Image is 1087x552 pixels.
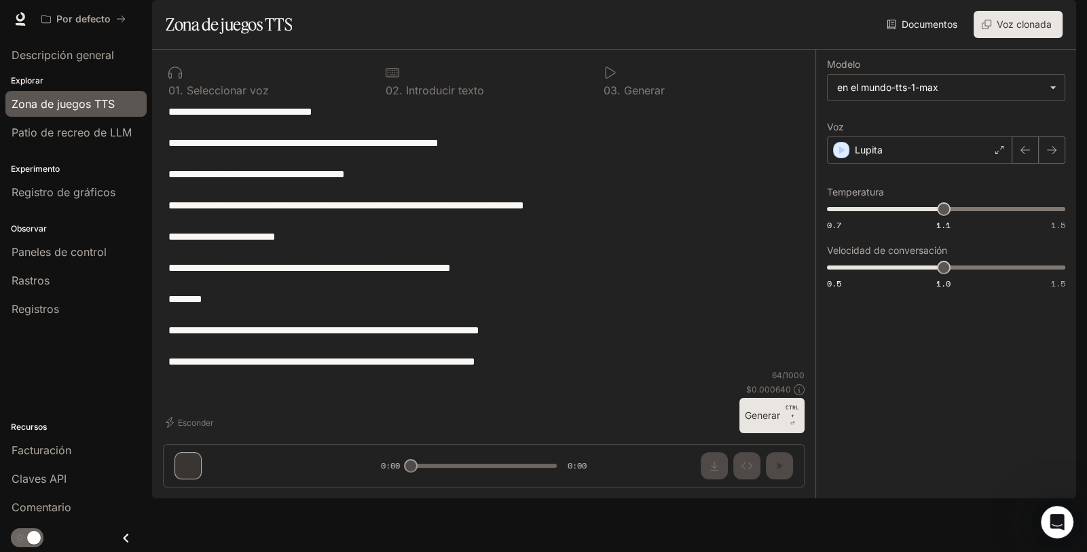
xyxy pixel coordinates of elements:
font: / [782,370,785,380]
font: 0 [168,84,175,97]
a: Documentos [884,11,963,38]
font: Voz [827,121,844,132]
button: Voz clonada [974,11,1063,38]
font: 1 [175,84,180,97]
font: Seleccionar voz [187,84,269,97]
font: Voz clonada [997,18,1052,30]
font: 1.5 [1051,219,1065,231]
font: Documentos [902,18,957,30]
font: 64 [772,370,782,380]
font: en el mundo-tts-1-max [837,81,938,93]
button: GenerarCTRL +⏎ [739,398,805,433]
font: ⏎ [790,420,795,426]
font: $ [746,384,752,394]
font: 0 [386,84,392,97]
font: Introducir texto [406,84,484,97]
button: Todos los espacios de trabajo [35,5,132,33]
font: Temperatura [827,186,884,198]
font: 1000 [785,370,805,380]
font: 0.000640 [752,384,791,394]
font: 0.5 [827,278,841,289]
font: 1.5 [1051,278,1065,289]
iframe: Chat en vivo de Intercom [1041,506,1073,538]
font: Modelo [827,58,860,70]
font: CTRL + [786,404,799,419]
font: Esconder [178,418,214,428]
div: en el mundo-tts-1-max [828,75,1065,100]
font: Generar [745,409,780,421]
font: 3 [610,84,617,97]
font: Zona de juegos TTS [166,14,292,35]
button: Esconder [163,411,219,433]
font: Por defecto [56,13,111,24]
font: Velocidad de conversación [827,244,947,256]
font: 0 [604,84,610,97]
font: Generar [624,84,665,97]
font: Lupita [855,144,883,155]
font: 1.0 [936,278,951,289]
font: . [399,84,403,97]
font: . [617,84,621,97]
font: 1.1 [936,219,951,231]
font: 0.7 [827,219,841,231]
font: . [180,84,183,97]
font: 2 [392,84,399,97]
